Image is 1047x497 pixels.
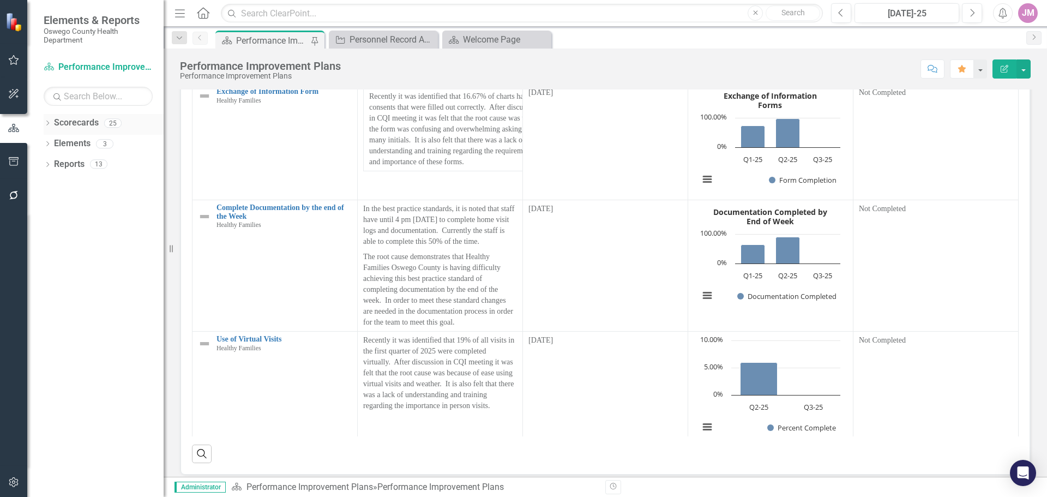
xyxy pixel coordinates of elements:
[463,33,549,46] div: Welcome Page
[700,228,727,238] text: 100.00%
[363,249,517,328] p: The root cause demonstrates that Healthy Families Oswego County is having difficulty achieving th...
[523,332,688,448] td: Double-Click to Edit
[859,203,1013,214] div: Not Completed
[358,84,523,200] td: Double-Click to Edit
[192,200,358,332] td: Double-Click to Edit Right Click for Context Menu
[855,3,959,23] button: [DATE]-25
[192,84,358,200] td: Double-Click to Edit Right Click for Context Menu
[858,7,955,20] div: [DATE]-25
[1010,460,1036,486] div: Open Intercom Messenger
[749,402,768,412] text: Q2-25
[44,61,153,74] a: Performance Improvement Plans
[358,332,523,448] td: Double-Click to Edit
[778,154,797,164] text: Q2-25
[221,4,823,23] input: Search ClearPoint...
[363,203,517,249] p: In the best practice standards, it is noted that staff have until 4 pm [DATE] to complete home vi...
[174,482,226,493] span: Administrator
[216,335,352,343] a: Use of Virtual Visits
[717,258,727,267] text: 0%
[853,332,1019,448] td: Double-Click to Edit
[694,203,846,313] svg: Interactive chart
[741,363,778,396] path: Q2-25, 6. Percent Complete.
[743,271,762,280] text: Q1-25
[859,335,1013,346] div: Not Completed
[776,119,800,148] path: Q2-25, 97. Form Completion.
[713,389,723,399] text: 0%
[104,118,122,128] div: 25
[198,337,211,350] img: Not Defined
[180,60,341,72] div: Performance Improvement Plans
[363,335,517,411] p: Recently it was identified that 19% of all visits in the first quarter of 2025 were completed vir...
[813,271,832,280] text: Q3-25
[694,87,847,196] div: Exchange of Information Forms. Highcharts interactive chart.
[766,5,820,21] button: Search
[741,126,765,148] path: Q1-25, 73. Form Completion.
[737,291,836,301] button: Show Documentation Completed
[743,154,762,164] text: Q1-25
[704,362,723,372] text: 5.00%
[724,91,817,110] text: Exchange of Information Forms
[781,8,805,17] span: Search
[44,27,153,45] small: Oswego County Health Department
[813,154,832,164] text: Q3-25
[523,200,688,332] td: Double-Click to Edit
[198,210,211,223] img: Not Defined
[54,137,91,150] a: Elements
[853,84,1019,200] td: Double-Click to Edit
[54,158,85,171] a: Reports
[859,87,1013,98] div: Not Completed
[694,335,847,444] div: Chart. Highcharts interactive chart.
[216,97,261,104] span: Healthy Families
[528,336,553,344] span: [DATE]
[198,89,211,103] img: Not Defined
[776,237,800,264] path: Q2-25, 90. Documentation Completed.
[717,141,727,151] text: 0%
[1018,3,1038,23] button: JM
[528,205,553,213] span: [DATE]
[192,332,358,448] td: Double-Click to Edit Right Click for Context Menu
[246,482,373,492] a: Performance Improvement Plans
[700,334,723,344] text: 10.00%
[96,139,113,148] div: 3
[700,112,727,122] text: 100.00%
[332,33,435,46] a: Personnel Record Audits
[216,344,261,352] span: Healthy Families
[694,335,846,444] svg: Interactive chart
[5,12,25,31] img: ClearPoint Strategy
[778,271,797,280] text: Q2-25
[700,420,715,435] button: View chart menu, Chart
[44,14,153,27] span: Elements & Reports
[700,288,715,303] button: View chart menu, Documentation Completed by End of Week
[694,203,847,313] div: Documentation Completed by End of Week. Highcharts interactive chart.
[216,221,261,229] span: Healthy Families
[231,481,597,494] div: »
[767,423,836,433] button: Show Percent Complete
[700,172,715,187] button: View chart menu, Exchange of Information Forms
[350,33,435,46] div: Personnel Record Audits
[216,203,352,220] a: Complete Documentation by the end of the Week
[804,402,823,412] text: Q3-25
[445,33,549,46] a: Welcome Page
[90,160,107,169] div: 13
[694,87,846,196] svg: Interactive chart
[523,84,688,200] td: Double-Click to Edit
[369,91,543,167] p: Recently it was identified that 16.67% of charts had consents that were filled out correctly. Aft...
[741,245,765,264] path: Q1-25, 64. Documentation Completed.
[216,87,352,95] a: Exchange of Information Form
[853,200,1019,332] td: Double-Click to Edit
[54,117,99,129] a: Scorecards
[180,72,341,80] div: Performance Improvement Plans
[236,34,308,47] div: Performance Improvement Plans
[358,200,523,332] td: Double-Click to Edit
[377,482,504,492] div: Performance Improvement Plans
[528,88,553,97] span: [DATE]
[44,87,153,106] input: Search Below...
[713,207,827,226] text: Documentation Completed by End of Week
[769,175,836,185] button: Show Form Completion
